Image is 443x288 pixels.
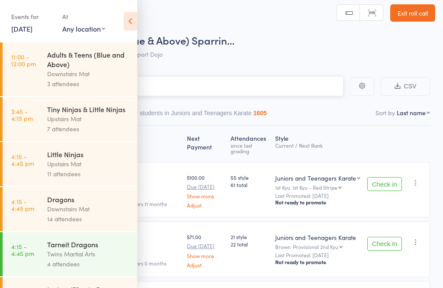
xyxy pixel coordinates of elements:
div: Last name [397,108,426,117]
button: Other students in Juniors and Teenagers Karate1605 [123,105,266,125]
div: Next Payment [183,129,227,158]
small: Last Promoted: [DATE] [275,252,360,258]
div: Events for [11,10,54,24]
div: Atten­dances [227,129,272,158]
button: Check in [367,177,402,191]
div: Twins Martial Arts [47,249,130,259]
a: Adjust [187,262,224,268]
span: 22 total [231,240,268,248]
a: Exit roll call [390,4,435,22]
a: Show more [187,253,224,259]
div: Downstairs Mat [47,204,130,214]
span: 55 style [231,174,268,181]
div: 1605 [253,110,266,116]
button: Check in [367,237,402,251]
div: 11 attendees [47,169,130,179]
time: 3:45 - 4:15 pm [11,108,33,122]
a: 4:15 -4:45 pmLittle NinjasUpstairs Mat11 attendees [3,142,137,186]
a: 4:15 -4:45 pmDragonsDownstairs Mat14 attendees [3,187,137,231]
div: Style [272,129,364,158]
div: Tarneit Dragons [47,239,130,249]
div: Little Ninjas [47,149,130,159]
a: Show more [187,193,224,199]
div: Current / Next Rank [275,142,360,148]
span: 61 total [231,181,268,188]
span: Juniors (Blue & Above) Sparrin… [86,33,234,47]
div: since last grading [231,142,268,154]
div: Not ready to promote [275,259,360,265]
small: Due [DATE] [187,243,224,249]
div: Dragons [47,194,130,204]
small: Due [DATE] [187,184,224,190]
span: 21 style [231,233,268,240]
span: Newport Dojo [125,50,163,58]
time: 4:15 - 4:45 pm [11,198,34,212]
div: Brown [275,244,360,249]
div: Juniors and Teenagers Karate [275,233,360,242]
div: Juniors and Teenagers Karate [275,174,356,182]
div: 1st Kyu [275,184,360,190]
div: Upstairs Mat [47,114,130,124]
div: Provisional 2nd Kyu [293,244,338,249]
div: Tiny Ninjas & Little Ninjas [47,104,130,114]
time: 4:15 - 4:45 pm [11,153,34,167]
small: Last Promoted: [DATE] [275,193,360,199]
time: 4:15 - 4:45 pm [11,243,34,257]
a: [DATE] [11,24,32,33]
div: 1st Kyu - Red Stripe [292,184,337,190]
a: 4:15 -4:45 pmTarneit DragonsTwins Martial Arts4 attendees [3,232,137,276]
div: Any location [62,24,105,33]
div: Downstairs Mat [47,69,130,79]
div: Adults & Teens (Blue and Above) [47,50,130,69]
div: $71.00 [187,233,224,267]
div: Upstairs Mat [47,159,130,169]
div: At [62,10,105,24]
a: Adjust [187,202,224,208]
time: 11:00 - 12:00 pm [11,53,36,67]
button: CSV [381,77,430,96]
a: 11:00 -12:00 pmAdults & Teens (Blue and Above)Downstairs Mat3 attendees [3,42,137,96]
div: 7 attendees [47,124,130,134]
div: 4 attendees [47,259,130,269]
input: Search by name [13,76,343,96]
div: 14 attendees [47,214,130,224]
div: Not ready to promote [275,199,360,206]
label: Sort by [376,108,395,117]
a: 3:45 -4:15 pmTiny Ninjas & Little NinjasUpstairs Mat7 attendees [3,97,137,141]
div: 3 attendees [47,79,130,89]
div: $100.00 [187,174,224,208]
